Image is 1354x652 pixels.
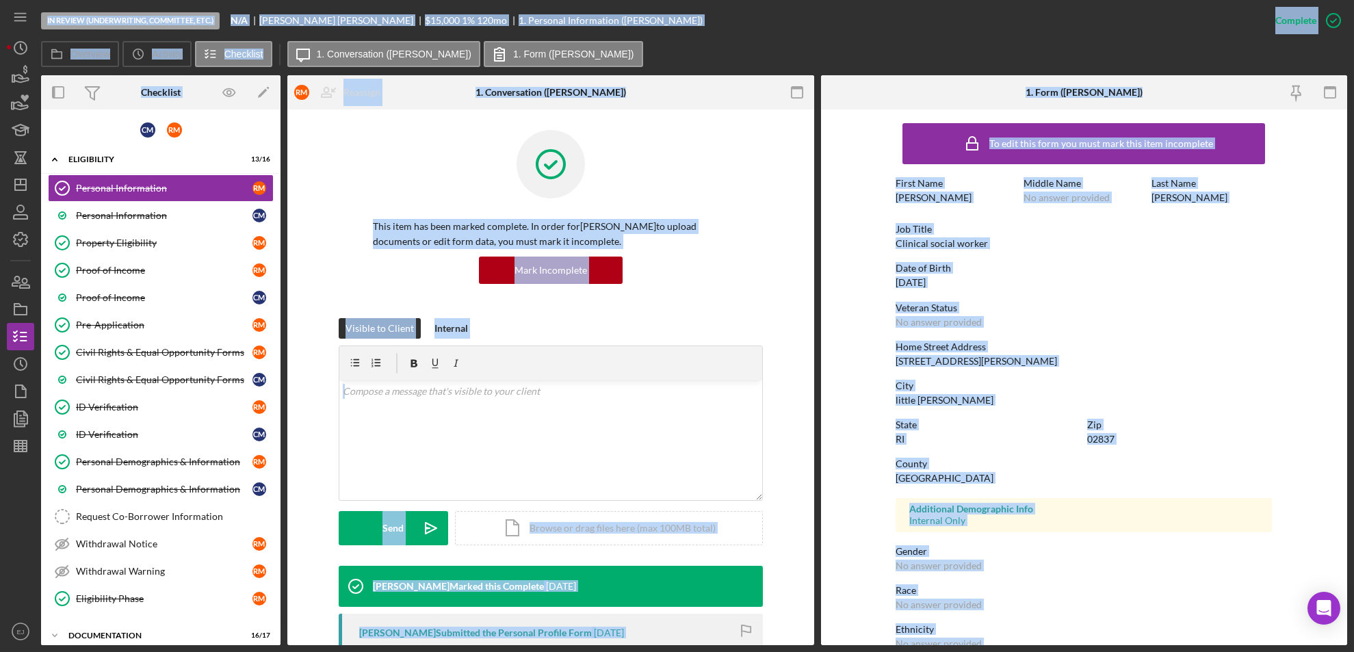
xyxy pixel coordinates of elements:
div: Veteran Status [896,302,1272,313]
div: R M [252,236,266,250]
div: [PERSON_NAME] [1151,192,1227,203]
div: Internal Only [909,515,1258,526]
button: 1. Conversation ([PERSON_NAME]) [287,41,480,67]
div: RI [896,434,904,445]
div: Property Eligibility [76,237,252,248]
a: Personal InformationRM [48,174,274,202]
div: [DATE] [896,277,926,288]
div: [STREET_ADDRESS][PERSON_NAME] [896,356,1057,367]
a: Property EligibilityRM [48,229,274,257]
time: 2025-05-07 15:45 [546,581,576,592]
div: To edit this form you must mark this item incomplete [989,138,1213,149]
div: No answer provided [1024,192,1110,203]
a: Withdrawal WarningRM [48,558,274,585]
div: No answer provided [896,638,982,649]
div: Clinical social worker [896,238,988,249]
div: 13 / 16 [246,155,270,164]
a: Proof of IncomeCM [48,284,274,311]
div: R M [252,400,266,414]
div: Complete [1275,7,1316,34]
button: Checklist [195,41,272,67]
div: First Name [896,178,1017,189]
div: [GEOGRAPHIC_DATA] [896,473,993,484]
div: No answer provided [896,317,982,328]
div: Visible to Client [346,318,414,339]
a: Civil Rights & Equal Opportunity FormsCM [48,366,274,393]
div: R M [294,85,309,100]
b: N/A [231,15,248,26]
div: 1. Conversation ([PERSON_NAME]) [476,87,626,98]
button: EJ [7,618,34,645]
div: [PERSON_NAME] Submitted the Personal Profile Form [359,627,592,638]
button: Complete [1262,7,1347,34]
div: Pre-Application [76,320,252,330]
div: Personal Information [76,210,252,221]
div: In Review (Underwriting, Committee, Etc.) [41,12,220,29]
div: Withdrawal Notice [76,538,252,549]
a: Withdrawal NoticeRM [48,530,274,558]
div: Withdrawal Warning [76,566,252,577]
button: 1. Form ([PERSON_NAME]) [484,41,643,67]
div: ID Verification [76,402,252,413]
a: Request Co-Borrower Information [48,503,274,530]
div: Checklist [141,87,181,98]
div: Home Street Address [896,341,1272,352]
div: Open Intercom Messenger [1307,592,1340,625]
a: Proof of IncomeRM [48,257,274,284]
div: Eligibility [68,155,236,164]
a: Personal Demographics & InformationRM [48,448,274,475]
div: [PERSON_NAME] [896,192,972,203]
div: 02837 [1087,434,1115,445]
div: C M [140,122,155,138]
div: Personal Demographics & Information [76,484,252,495]
div: [PERSON_NAME] Marked this Complete [373,581,544,592]
div: R M [252,181,266,195]
text: EJ [16,628,24,636]
div: little [PERSON_NAME] [896,395,993,406]
div: ID Verification [76,429,252,440]
div: Proof of Income [76,292,252,303]
p: This item has been marked complete. In order for [PERSON_NAME] to upload documents or edit form d... [373,219,729,250]
a: ID VerificationRM [48,393,274,421]
time: 2025-05-06 19:23 [594,627,624,638]
a: Personal InformationCM [48,202,274,229]
div: Mark Incomplete [515,257,587,284]
a: Eligibility PhaseRM [48,585,274,612]
div: 120 mo [477,15,507,26]
div: R M [252,455,266,469]
div: R M [252,263,266,277]
div: No answer provided [896,599,982,610]
button: RMReassign [287,79,394,106]
button: Mark Incomplete [479,257,623,284]
div: Civil Rights & Equal Opportunity Forms [76,374,252,385]
div: Reassign [343,79,380,106]
div: R M [167,122,182,138]
a: ID VerificationCM [48,421,274,448]
div: 1 % [462,15,475,26]
div: Eligibility Phase [76,593,252,604]
div: City [896,380,1272,391]
button: Overview [41,41,119,67]
label: Overview [70,49,110,60]
div: C M [252,428,266,441]
label: Checklist [224,49,263,60]
div: Ethnicity [896,624,1272,635]
label: 1. Form ([PERSON_NAME]) [513,49,634,60]
div: C M [252,373,266,387]
label: 1. Conversation ([PERSON_NAME]) [317,49,471,60]
span: $15,000 [425,14,460,26]
div: Race [896,585,1272,596]
div: Middle Name [1024,178,1145,189]
div: Proof of Income [76,265,252,276]
div: 1. Personal Information ([PERSON_NAME]) [519,15,703,26]
div: Gender [896,546,1272,557]
div: [PERSON_NAME] [PERSON_NAME] [259,15,425,26]
div: Internal [434,318,468,339]
div: Job Title [896,224,1272,235]
div: C M [252,209,266,222]
div: Request Co-Borrower Information [76,511,273,522]
div: C M [252,291,266,304]
div: Documentation [68,631,236,640]
div: 16 / 17 [246,631,270,640]
div: County [896,458,1272,469]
